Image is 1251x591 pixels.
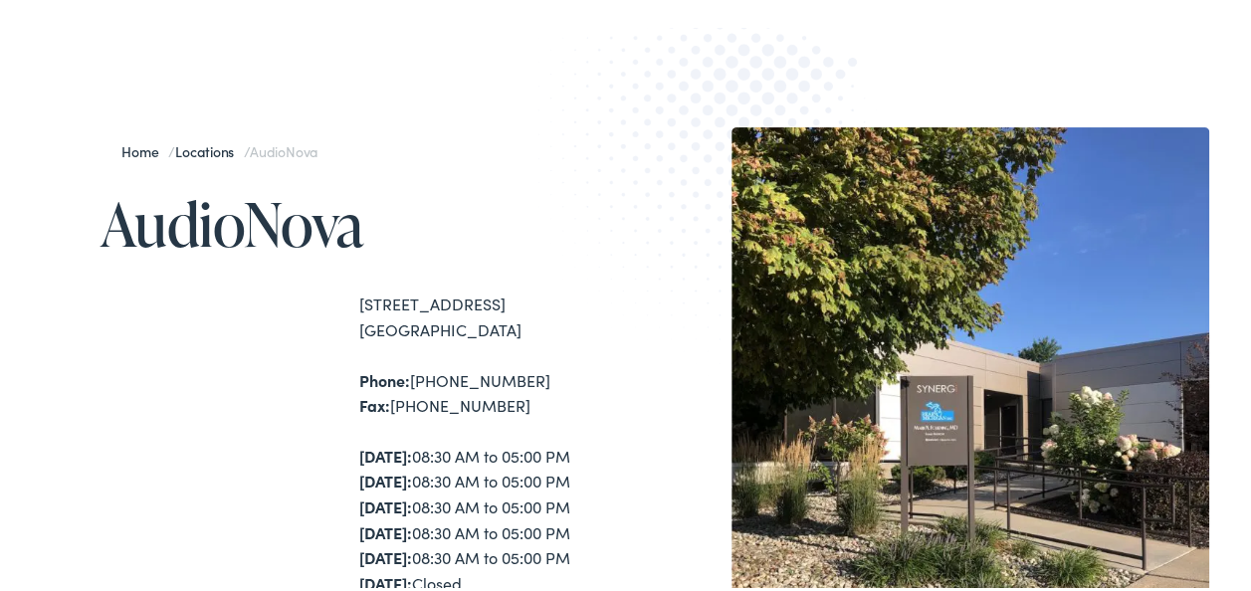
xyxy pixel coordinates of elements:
strong: [DATE]: [359,517,412,539]
h1: AudioNova [101,187,633,253]
a: Home [121,137,168,157]
strong: Fax: [359,390,390,412]
strong: [DATE]: [359,542,412,564]
strong: [DATE]: [359,568,412,590]
strong: [DATE]: [359,466,412,488]
span: AudioNova [250,137,317,157]
a: Locations [175,137,244,157]
strong: [DATE]: [359,441,412,463]
div: [PHONE_NUMBER] [PHONE_NUMBER] [359,364,633,415]
strong: [DATE]: [359,492,412,513]
div: [STREET_ADDRESS] [GEOGRAPHIC_DATA] [359,288,633,338]
strong: Phone: [359,365,410,387]
span: / / [121,137,317,157]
